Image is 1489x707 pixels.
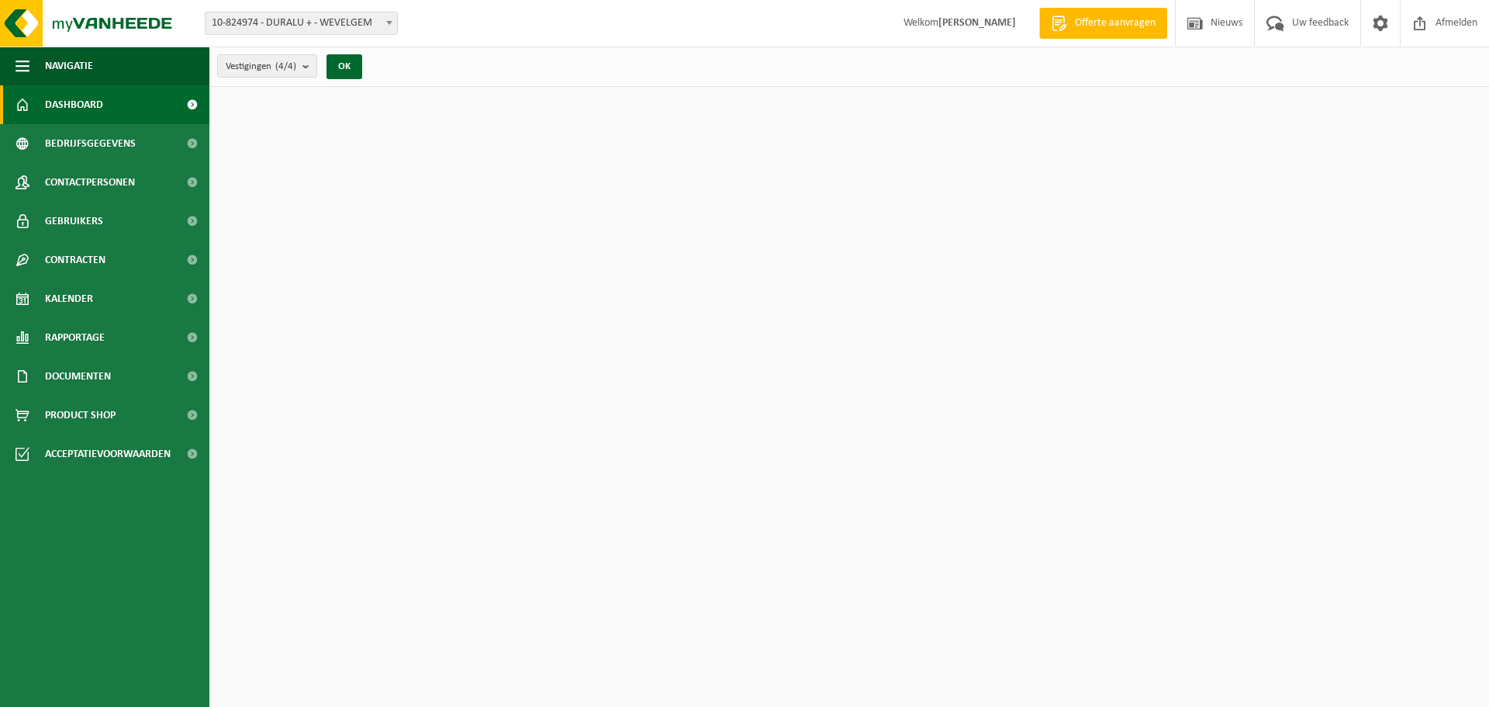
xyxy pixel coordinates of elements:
[45,163,135,202] span: Contactpersonen
[206,12,397,34] span: 10-824974 - DURALU + - WEVELGEM
[1071,16,1159,31] span: Offerte aanvragen
[938,17,1016,29] strong: [PERSON_NAME]
[326,54,362,79] button: OK
[45,47,93,85] span: Navigatie
[45,318,105,357] span: Rapportage
[1039,8,1167,39] a: Offerte aanvragen
[205,12,398,35] span: 10-824974 - DURALU + - WEVELGEM
[45,396,116,435] span: Product Shop
[45,85,103,124] span: Dashboard
[45,279,93,318] span: Kalender
[45,357,111,396] span: Documenten
[45,241,105,279] span: Contracten
[226,55,296,78] span: Vestigingen
[45,435,171,473] span: Acceptatievoorwaarden
[45,124,136,163] span: Bedrijfsgegevens
[217,54,317,78] button: Vestigingen(4/4)
[45,202,103,241] span: Gebruikers
[275,61,296,71] count: (4/4)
